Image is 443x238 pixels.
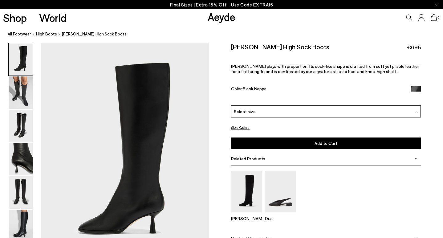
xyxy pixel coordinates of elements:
span: €695 [407,43,421,51]
p: [PERSON_NAME] plays with proportion. Its sock-like shape is crafted from soft yet pliable leather... [231,64,421,74]
img: Catherine High Sock Boots - Image 5 [9,176,33,209]
a: Willa Suede Over-Knee Boots [PERSON_NAME] [231,208,262,221]
img: Catherine High Sock Boots - Image 4 [9,143,33,175]
img: svg%3E [415,111,418,114]
span: Black Nappa [243,86,266,91]
span: 0 [437,16,440,19]
p: [PERSON_NAME] [231,216,262,221]
span: Navigate to /collections/ss25-final-sizes [231,2,273,7]
p: Dua [265,216,296,221]
button: Size Guide [231,124,250,131]
span: Select size [234,108,256,115]
span: Related Products [231,156,265,161]
a: High Boots [36,31,57,37]
h2: [PERSON_NAME] High Sock Boots [231,43,329,51]
img: Catherine High Sock Boots - Image 1 [9,43,33,76]
img: Dua Slingback Flats [265,171,296,212]
nav: breadcrumb [8,26,443,43]
img: Catherine High Sock Boots - Image 3 [9,110,33,142]
p: Final Sizes | Extra 15% Off [170,1,273,9]
span: [PERSON_NAME] High Sock Boots [62,31,127,37]
span: Add to Cart [315,141,337,146]
img: Willa Suede Over-Knee Boots [231,171,262,212]
a: Dua Slingback Flats Dua [265,208,296,221]
div: Color: [231,86,405,93]
a: Aeyde [208,10,235,23]
a: 0 [431,14,437,21]
span: High Boots [36,31,57,36]
a: All Footwear [8,31,31,37]
a: Shop [3,12,27,23]
button: Add to Cart [231,137,421,149]
a: World [39,12,67,23]
img: Catherine High Sock Boots - Image 2 [9,76,33,109]
img: svg%3E [414,157,417,160]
